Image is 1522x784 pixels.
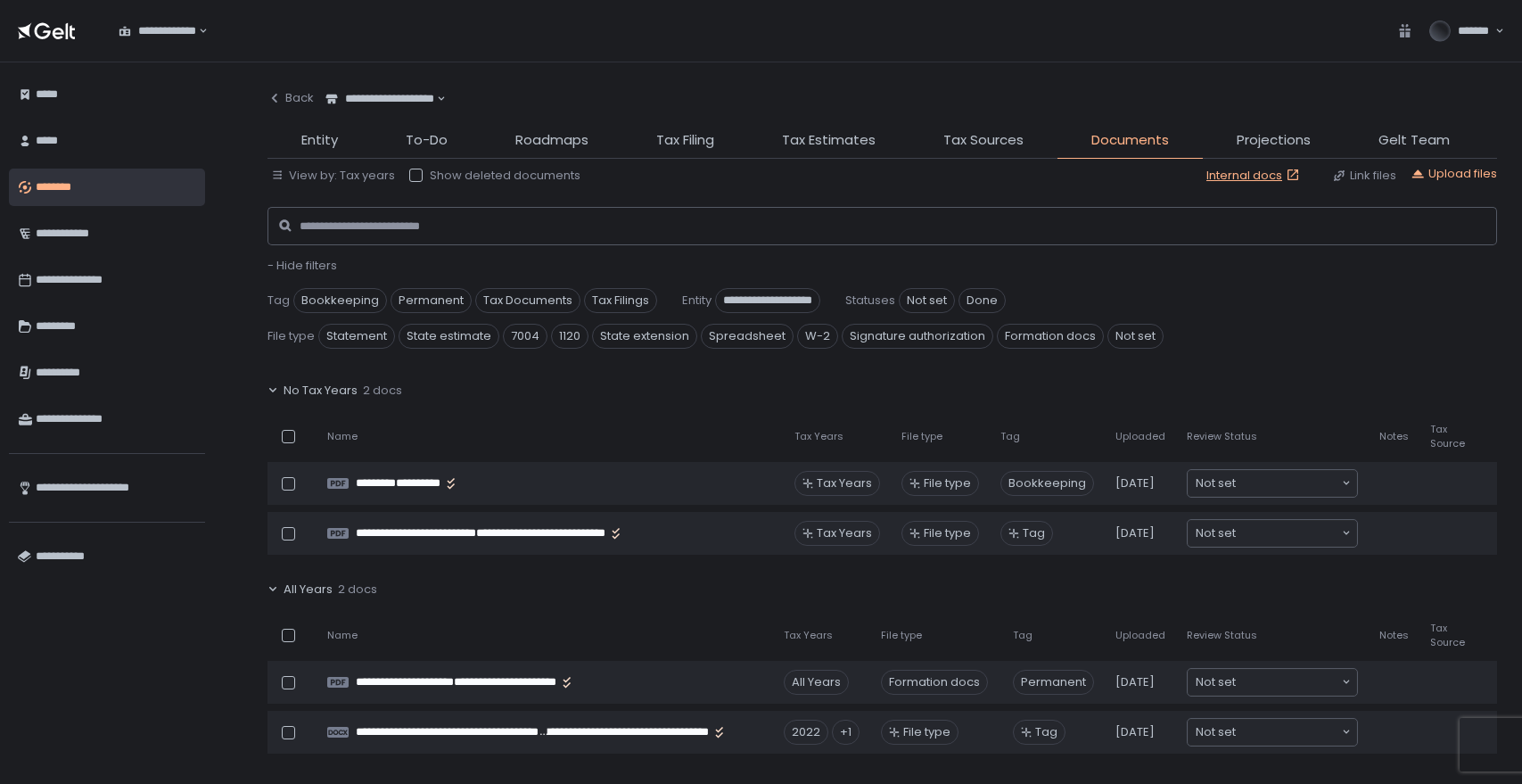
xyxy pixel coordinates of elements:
[1196,475,1236,492] span: Not set
[1196,673,1236,691] span: Not set
[1236,524,1340,542] input: Search for option
[363,383,402,399] span: 2 docs
[327,629,358,642] span: Name
[1379,629,1409,642] span: Notes
[314,80,446,118] div: Search for option
[1379,430,1409,443] span: Notes
[1023,525,1045,541] span: Tag
[1187,629,1257,642] span: Review Status
[1411,166,1497,182] button: Upload files
[1236,475,1340,492] input: Search for option
[782,130,876,151] span: Tax Estimates
[267,293,290,309] span: Tag
[301,130,338,151] span: Entity
[794,430,843,443] span: Tax Years
[1188,470,1357,497] div: Search for option
[1196,524,1236,542] span: Not set
[817,475,872,491] span: Tax Years
[267,90,314,106] div: Back
[475,288,580,313] span: Tax Documents
[881,670,988,695] div: Formation docs
[1236,673,1340,691] input: Search for option
[503,324,547,349] span: 7004
[1091,130,1169,151] span: Documents
[1430,622,1465,648] span: Tax Source
[924,475,971,491] span: File type
[293,288,387,313] span: Bookkeeping
[832,720,860,745] div: +1
[406,130,448,151] span: To-Do
[399,324,499,349] span: State estimate
[284,582,333,598] span: All Years
[1236,723,1340,741] input: Search for option
[1196,723,1236,741] span: Not set
[434,90,435,108] input: Search for option
[901,430,942,443] span: File type
[267,258,337,274] button: - Hide filters
[1188,520,1357,547] div: Search for option
[845,293,895,309] span: Statuses
[391,288,472,313] span: Permanent
[1115,430,1165,443] span: Uploaded
[784,720,828,745] div: 2022
[1188,719,1357,746] div: Search for option
[1332,168,1396,184] button: Link files
[1430,423,1465,450] span: Tax Source
[107,12,208,50] div: Search for option
[656,130,714,151] span: Tax Filing
[1187,430,1257,443] span: Review Status
[551,324,588,349] span: 1120
[1237,130,1311,151] span: Projections
[943,130,1024,151] span: Tax Sources
[842,324,993,349] span: Signature authorization
[267,257,337,274] span: - Hide filters
[1115,674,1155,690] span: [DATE]
[1115,724,1155,740] span: [DATE]
[1206,168,1304,184] a: Internal docs
[682,293,712,309] span: Entity
[318,324,395,349] span: Statement
[903,724,950,740] span: File type
[1115,475,1155,491] span: [DATE]
[196,22,197,40] input: Search for option
[924,525,971,541] span: File type
[881,629,922,642] span: File type
[1000,430,1020,443] span: Tag
[1000,471,1094,496] span: Bookkeeping
[997,324,1104,349] span: Formation docs
[817,525,872,541] span: Tax Years
[592,324,697,349] span: State extension
[1115,629,1165,642] span: Uploaded
[284,383,358,399] span: No Tax Years
[1013,629,1032,642] span: Tag
[784,670,849,695] div: All Years
[327,430,358,443] span: Name
[1107,324,1164,349] span: Not set
[797,324,838,349] span: W-2
[267,80,314,116] button: Back
[515,130,588,151] span: Roadmaps
[958,288,1006,313] span: Done
[1013,670,1094,695] span: Permanent
[1035,724,1057,740] span: Tag
[1378,130,1450,151] span: Gelt Team
[584,288,657,313] span: Tax Filings
[1115,525,1155,541] span: [DATE]
[338,582,377,598] span: 2 docs
[267,328,315,344] span: File type
[899,288,955,313] span: Not set
[701,324,794,349] span: Spreadsheet
[271,168,395,184] button: View by: Tax years
[1188,669,1357,696] div: Search for option
[784,629,833,642] span: Tax Years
